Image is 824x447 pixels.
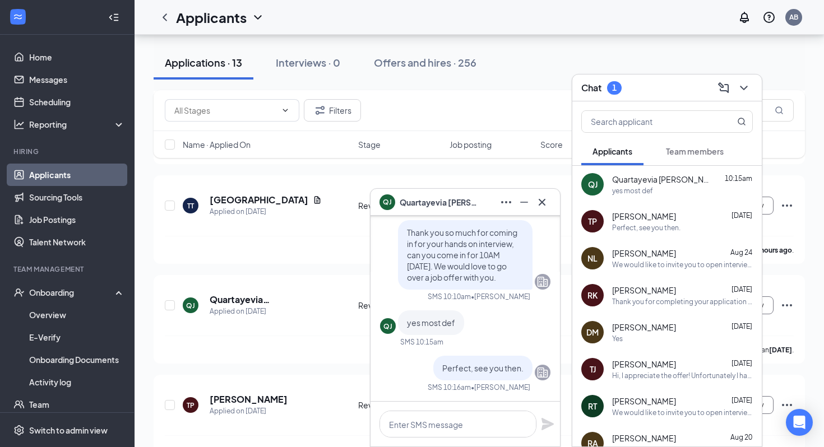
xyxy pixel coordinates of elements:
[12,11,24,22] svg: WorkstreamLogo
[29,287,115,298] div: Onboarding
[515,193,533,211] button: Minimize
[612,285,676,296] span: [PERSON_NAME]
[789,12,798,22] div: AB
[471,383,530,392] span: • [PERSON_NAME]
[165,55,242,69] div: Applications · 13
[313,195,322,204] svg: Document
[612,408,753,417] div: We would like to invite you to open interview [DATE] from 3p-5p at the [GEOGRAPHIC_DATA] 190 loca...
[210,306,328,317] div: Applied on [DATE]
[13,119,25,130] svg: Analysis
[786,409,813,436] div: Open Intercom Messenger
[587,253,598,264] div: NL
[13,264,123,274] div: Team Management
[762,11,776,24] svg: QuestionInfo
[540,139,563,150] span: Score
[108,12,119,23] svg: Collapse
[450,139,492,150] span: Job posting
[29,348,125,371] a: Onboarding Documents
[612,174,713,185] span: Quartayevia [PERSON_NAME]
[400,196,478,208] span: Quartayevia [PERSON_NAME]
[533,193,551,211] button: Cross
[612,322,676,333] span: [PERSON_NAME]
[428,292,471,301] div: SMS 10:10am
[29,304,125,326] a: Overview
[535,195,549,209] svg: Cross
[187,401,195,410] div: TP
[587,290,598,301] div: RK
[612,358,676,370] span: [PERSON_NAME]
[780,398,794,412] svg: Ellipses
[612,334,623,343] div: Yes
[732,359,752,367] span: [DATE]
[612,297,753,306] div: Thank you for completing your application for the Team Member position. We will review your appli...
[210,393,288,406] h5: [PERSON_NAME]
[304,99,361,122] button: Filter Filters
[612,371,753,380] div: Hi, I appreciate the offer! Unfortunately I have class at that time, I'd love to do [DATE] if tha...
[29,119,126,130] div: Reporting
[612,395,676,407] span: [PERSON_NAME]
[29,208,125,231] a: Job Postings
[497,193,515,211] button: Ellipses
[541,417,554,431] button: Plane
[588,401,597,412] div: RT
[666,146,724,156] span: Team members
[251,11,265,24] svg: ChevronDown
[281,106,290,115] svg: ChevronDown
[29,68,125,91] a: Messages
[450,187,503,197] span: Team Member
[737,117,746,126] svg: MagnifyingGlass
[210,294,328,306] h5: Quartayevia [PERSON_NAME]
[407,227,517,282] span: Thank you so much for coming in for your hands on interview, can you come in for 10AM [DATE]. We ...
[29,46,125,68] a: Home
[517,195,531,209] svg: Minimize
[29,371,125,393] a: Activity log
[400,337,443,347] div: SMS 10:15am
[313,104,327,117] svg: Filter
[13,425,25,436] svg: Settings
[775,106,784,115] svg: MagnifyingGlass
[29,425,108,436] div: Switch to admin view
[582,111,715,132] input: Search applicant
[442,363,524,373] span: Perfect, see you then.
[732,285,752,294] span: [DATE]
[780,299,794,312] svg: Ellipses
[158,11,172,24] svg: ChevronLeft
[13,287,25,298] svg: UserCheck
[210,206,322,217] div: Applied on [DATE]
[536,366,549,379] svg: Company
[536,275,549,288] svg: Company
[725,174,752,183] span: 10:15am
[732,211,752,220] span: [DATE]
[428,383,471,392] div: SMS 10:16am
[29,231,125,253] a: Talent Network
[210,406,288,417] div: Applied on [DATE]
[29,393,125,416] a: Team
[358,300,443,311] div: Review Stage
[769,346,792,354] b: [DATE]
[592,146,632,156] span: Applicants
[407,318,455,328] span: yes most def
[780,199,794,212] svg: Ellipses
[29,164,125,186] a: Applicants
[358,399,443,411] div: Review Stage
[358,200,443,211] div: Review Stage
[586,327,599,338] div: DM
[186,301,195,310] div: QJ
[612,248,676,259] span: [PERSON_NAME]
[612,223,681,232] div: Perfect, see you then.
[176,8,247,27] h1: Applicants
[612,260,753,269] div: We would like to invite you to open interview [DATE] from 3p-5p at the [GEOGRAPHIC_DATA] 190 loca...
[732,322,752,330] span: [DATE]
[183,139,251,150] span: Name · Applied On
[276,55,340,69] div: Interviews · 0
[612,83,617,92] div: 1
[732,396,752,404] span: [DATE]
[612,432,676,444] span: [PERSON_NAME]
[751,246,792,254] b: 20 hours ago
[29,186,125,208] a: Sourcing Tools
[738,11,751,24] svg: Notifications
[588,179,598,190] div: QJ
[13,147,123,156] div: Hiring
[374,55,476,69] div: Offers and hires · 256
